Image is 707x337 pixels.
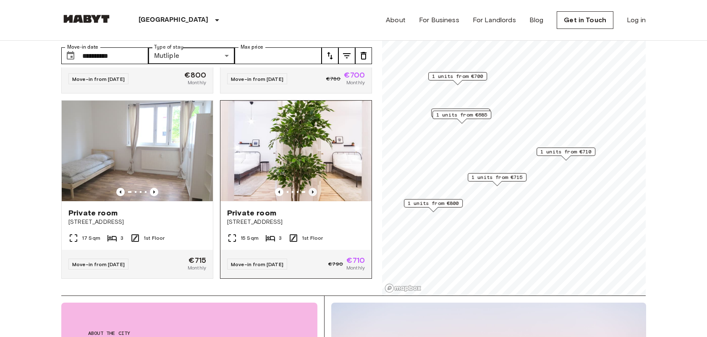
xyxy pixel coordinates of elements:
[144,234,165,242] span: 1st Floor
[275,188,283,196] button: Previous image
[385,283,422,293] a: Mapbox logo
[346,257,365,264] span: €710
[408,200,459,207] span: 1 units from €800
[627,15,646,25] a: Log in
[468,173,526,186] div: Map marker
[435,109,486,117] span: 1 units from €710
[302,234,323,242] span: 1st Floor
[346,79,365,86] span: Monthly
[139,15,209,25] p: [GEOGRAPHIC_DATA]
[241,44,263,51] label: Max price
[68,208,118,218] span: Private room
[231,76,283,82] span: Move-in from [DATE]
[529,15,544,25] a: Blog
[279,234,282,242] span: 3
[537,148,595,161] div: Map marker
[227,218,365,226] span: [STREET_ADDRESS]
[188,79,206,86] span: Monthly
[241,234,259,242] span: 15 Sqm
[62,101,213,201] img: Marketing picture of unit DE-01-108-01M
[344,71,365,79] span: €700
[471,174,523,181] span: 1 units from €715
[120,234,123,242] span: 3
[82,234,100,242] span: 17 Sqm
[231,261,283,267] span: Move-in from [DATE]
[404,199,463,212] div: Map marker
[431,109,490,122] div: Map marker
[188,264,206,272] span: Monthly
[473,15,516,25] a: For Landlords
[386,15,406,25] a: About
[346,264,365,272] span: Monthly
[189,257,206,264] span: €715
[436,111,487,119] span: 1 units from €685
[326,75,341,83] span: €780
[428,72,487,85] div: Map marker
[355,47,372,64] button: tune
[61,100,213,279] a: Marketing picture of unit DE-01-108-01MPrevious imagePrevious imagePrivate room[STREET_ADDRESS]17...
[322,47,338,64] button: tune
[432,73,483,80] span: 1 units from €700
[88,329,291,337] span: About the city
[150,188,158,196] button: Previous image
[328,260,343,268] span: €790
[72,261,125,267] span: Move-in from [DATE]
[309,188,317,196] button: Previous image
[61,15,112,23] img: Habyt
[557,11,613,29] a: Get in Touch
[184,71,206,79] span: €800
[432,111,491,124] div: Map marker
[68,218,206,226] span: [STREET_ADDRESS]
[419,15,459,25] a: For Business
[62,47,79,64] button: Choose date, selected date is 1 Nov 2025
[338,47,355,64] button: tune
[227,208,276,218] span: Private room
[67,44,98,51] label: Move-in date
[72,76,125,82] span: Move-in from [DATE]
[154,44,183,51] label: Type of stay
[540,148,592,156] span: 1 units from €710
[148,47,235,64] div: Mutliple
[220,100,372,279] a: Previous imagePrevious imagePrivate room[STREET_ADDRESS]15 Sqm31st FloorMove-in from [DATE]€790€7...
[116,188,125,196] button: Previous image
[220,101,372,201] img: Marketing picture of unit DE-01-031-002-03H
